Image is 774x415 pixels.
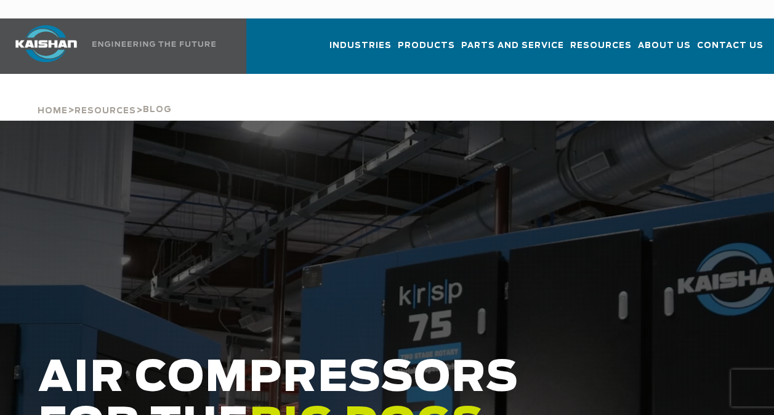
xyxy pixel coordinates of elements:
[92,41,216,47] img: Engineering the future
[638,30,691,71] a: About Us
[570,30,632,71] a: Resources
[75,105,136,116] a: Resources
[398,30,455,71] a: Products
[570,39,632,53] span: Resources
[461,30,564,71] a: Parts and Service
[329,39,392,53] span: Industries
[143,106,172,114] span: Blog
[38,107,68,115] span: Home
[697,30,764,71] a: Contact Us
[38,105,68,116] a: Home
[638,39,691,53] span: About Us
[329,30,392,71] a: Industries
[75,107,136,115] span: Resources
[398,39,455,53] span: Products
[697,39,764,53] span: Contact Us
[38,74,172,121] div: > >
[461,39,564,53] span: Parts and Service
